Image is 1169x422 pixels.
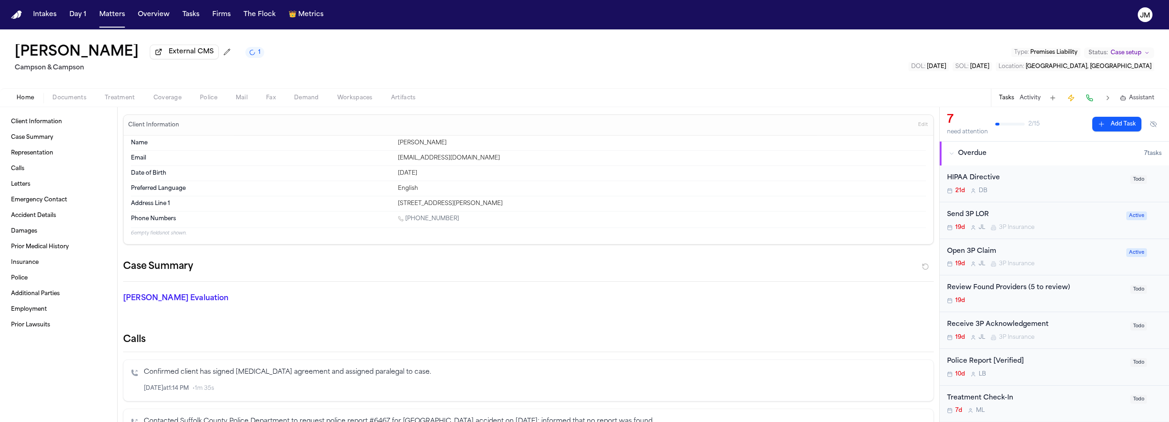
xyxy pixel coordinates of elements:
[193,385,214,392] span: • 1m 35s
[955,64,969,69] span: SOL :
[123,259,193,274] h2: Case Summary
[1145,117,1162,131] button: Hide completed tasks (⌘⇧H)
[1014,50,1029,55] span: Type :
[947,283,1125,293] div: Review Found Providers (5 to review)
[976,407,985,414] span: M L
[17,94,34,102] span: Home
[999,94,1014,102] button: Tasks
[7,193,110,207] a: Emergency Contact
[979,224,985,231] span: J L
[1011,48,1080,57] button: Edit Type: Premises Liability
[979,334,985,341] span: J L
[996,62,1154,71] button: Edit Location: Kings Park, NY
[918,122,928,128] span: Edit
[285,6,327,23] button: crownMetrics
[955,407,962,414] span: 7d
[398,200,926,207] div: [STREET_ADDRESS][PERSON_NAME]
[1129,94,1154,102] span: Assistant
[123,293,386,304] p: [PERSON_NAME] Evaluation
[258,49,261,56] span: 1
[134,6,173,23] button: Overview
[1089,49,1108,57] span: Status:
[7,224,110,239] a: Damages
[7,286,110,301] a: Additional Parties
[398,185,926,192] div: English
[7,318,110,332] a: Prior Lawsuits
[1046,91,1059,104] button: Add Task
[131,139,392,147] dt: Name
[1120,94,1154,102] button: Assistant
[52,94,86,102] span: Documents
[7,161,110,176] a: Calls
[11,11,22,19] a: Home
[1126,248,1147,257] span: Active
[999,334,1034,341] span: 3P Insurance
[398,139,926,147] div: [PERSON_NAME]
[955,371,965,378] span: 10d
[947,393,1125,404] div: Treatment Check-In
[970,64,989,69] span: [DATE]
[940,275,1169,312] div: Open task: Review Found Providers (5 to review)
[1026,64,1152,69] span: [GEOGRAPHIC_DATA], [GEOGRAPHIC_DATA]
[15,44,139,61] h1: [PERSON_NAME]
[1083,91,1096,104] button: Make a Call
[955,224,965,231] span: 19d
[940,142,1169,165] button: Overdue7tasks
[144,385,189,392] span: [DATE] at 1:14 PM
[131,154,392,162] dt: Email
[940,312,1169,349] div: Open task: Receive 3P Acknowledgement
[7,114,110,129] a: Client Information
[150,45,219,59] button: External CMS
[131,215,176,222] span: Phone Numbers
[391,94,416,102] span: Artifacts
[1092,117,1141,131] button: Add Task
[940,349,1169,386] div: Open task: Police Report [Verified]
[1084,47,1154,58] button: Change status from Case setup
[96,6,129,23] button: Matters
[398,170,926,177] div: [DATE]
[7,146,110,160] a: Representation
[131,185,392,192] dt: Preferred Language
[1144,150,1162,157] span: 7 task s
[7,208,110,223] a: Accident Details
[927,64,946,69] span: [DATE]
[915,118,931,132] button: Edit
[200,94,217,102] span: Police
[7,302,110,317] a: Employment
[240,6,279,23] button: The Flock
[1130,175,1147,184] span: Todo
[955,260,965,268] span: 19d
[1065,91,1078,104] button: Create Immediate Task
[7,130,110,145] a: Case Summary
[266,94,276,102] span: Fax
[908,62,949,71] button: Edit DOL: 2025-07-07
[15,63,264,74] h2: Campson & Campson
[979,187,987,194] span: D B
[1111,49,1141,57] span: Case setup
[979,260,985,268] span: J L
[66,6,90,23] button: Day 1
[7,240,110,254] a: Prior Medical History
[940,202,1169,239] div: Open task: Send 3P LOR
[999,224,1034,231] span: 3P Insurance
[955,297,965,304] span: 19d
[947,319,1125,330] div: Receive 3P Acknowledgement
[1130,395,1147,404] span: Todo
[123,333,934,346] h2: Calls
[7,177,110,192] a: Letters
[105,94,135,102] span: Treatment
[15,44,139,61] button: Edit matter name
[1030,50,1078,55] span: Premises Liability
[999,260,1034,268] span: 3P Insurance
[169,47,214,57] span: External CMS
[131,200,392,207] dt: Address Line 1
[1130,285,1147,294] span: Todo
[29,6,60,23] a: Intakes
[126,121,181,129] h3: Client Information
[979,371,986,378] span: L B
[947,173,1125,183] div: HIPAA Directive
[7,271,110,285] a: Police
